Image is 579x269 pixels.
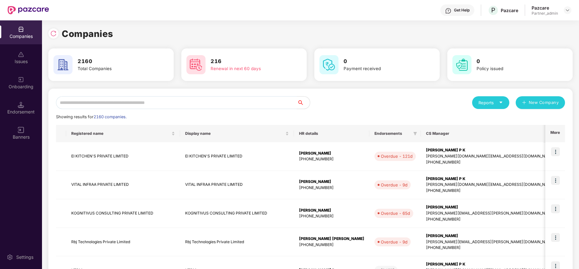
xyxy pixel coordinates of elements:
img: icon [551,147,560,156]
button: search [297,96,310,109]
div: [PERSON_NAME] [299,150,364,156]
div: [PHONE_NUMBER] [299,156,364,162]
div: Overdue - 121d [381,153,413,159]
div: Overdue - 9d [381,182,408,188]
div: Pazcare [501,7,518,13]
th: Display name [180,125,294,142]
div: [PHONE_NUMBER] [299,242,364,248]
div: Total Companies [78,65,153,72]
div: Get Help [454,8,470,13]
td: Rbj Technologies Private Limited [66,228,180,257]
div: [PERSON_NAME][DOMAIN_NAME][EMAIL_ADDRESS][DOMAIN_NAME] [426,182,555,188]
span: New Company [529,99,559,106]
img: svg+xml;base64,PHN2ZyB3aWR0aD0iMjAiIGhlaWdodD0iMjAiIHZpZXdCb3g9IjAgMCAyMCAyMCIgZmlsbD0ibm9uZSIgeG... [18,76,24,83]
div: [PHONE_NUMBER] [426,188,555,194]
div: [PERSON_NAME] [PERSON_NAME] [299,236,364,242]
td: EI KITCHEN'S PRIVATE LIMITED [66,142,180,171]
div: [PERSON_NAME] [299,179,364,185]
span: search [297,100,310,105]
th: HR details [294,125,369,142]
div: [PHONE_NUMBER] [426,159,555,165]
div: Payment received [344,65,419,72]
img: svg+xml;base64,PHN2ZyB3aWR0aD0iMTYiIGhlaWdodD0iMTYiIHZpZXdCb3g9IjAgMCAxNiAxNiIgZmlsbD0ibm9uZSIgeG... [18,127,24,133]
img: svg+xml;base64,PHN2ZyB4bWxucz0iaHR0cDovL3d3dy53My5vcmcvMjAwMC9zdmciIHdpZHRoPSI2MCIgaGVpZ2h0PSI2MC... [452,55,471,74]
img: icon [551,233,560,242]
img: svg+xml;base64,PHN2ZyBpZD0iSXNzdWVzX2Rpc2FibGVkIiB4bWxucz0iaHR0cDovL3d3dy53My5vcmcvMjAwMC9zdmciIH... [18,51,24,58]
span: filter [412,130,418,137]
h3: 2160 [78,57,153,66]
span: Showing results for [56,114,127,119]
div: [PERSON_NAME] [299,207,364,214]
img: svg+xml;base64,PHN2ZyBpZD0iUmVsb2FkLTMyeDMyIiB4bWxucz0iaHR0cDovL3d3dy53My5vcmcvMjAwMC9zdmciIHdpZH... [50,30,57,37]
img: svg+xml;base64,PHN2ZyBpZD0iRHJvcGRvd24tMzJ4MzIiIHhtbG5zPSJodHRwOi8vd3d3LnczLm9yZy8yMDAwL3N2ZyIgd2... [565,8,570,13]
img: svg+xml;base64,PHN2ZyB4bWxucz0iaHR0cDovL3d3dy53My5vcmcvMjAwMC9zdmciIHdpZHRoPSI2MCIgaGVpZ2h0PSI2MC... [186,55,206,74]
h3: 216 [211,57,286,66]
span: plus [522,100,526,105]
span: caret-down [499,100,503,105]
div: [PERSON_NAME][EMAIL_ADDRESS][PERSON_NAME][DOMAIN_NAME] [426,210,555,216]
div: [PERSON_NAME] P K [426,176,555,182]
th: Registered name [66,125,180,142]
div: [PHONE_NUMBER] [426,245,555,251]
button: plusNew Company [516,96,565,109]
h3: 0 [344,57,419,66]
div: [PERSON_NAME] P K [426,147,555,153]
div: [PERSON_NAME] [426,233,555,239]
div: [PERSON_NAME][DOMAIN_NAME][EMAIL_ADDRESS][DOMAIN_NAME] [426,153,555,159]
div: Settings [14,254,35,260]
img: icon [551,204,560,213]
span: Display name [185,131,284,136]
h3: 0 [477,57,552,66]
div: Partner_admin [532,11,558,16]
div: [PHONE_NUMBER] [299,213,364,219]
div: Overdue - 9d [381,239,408,245]
div: [PHONE_NUMBER] [426,216,555,222]
span: filter [413,132,417,135]
span: P [491,6,495,14]
td: VITAL INFRAA PRIVATE LIMITED [66,171,180,200]
img: icon [551,176,560,185]
div: [PERSON_NAME] [426,204,555,210]
span: CS Manager [426,131,550,136]
div: Pazcare [532,5,558,11]
span: Registered name [71,131,170,136]
h1: Companies [62,27,113,41]
th: More [545,125,565,142]
div: [PERSON_NAME][EMAIL_ADDRESS][PERSON_NAME][DOMAIN_NAME] [426,239,555,245]
div: [PHONE_NUMBER] [299,185,364,191]
img: svg+xml;base64,PHN2ZyB3aWR0aD0iMTQuNSIgaGVpZ2h0PSIxNC41IiB2aWV3Qm94PSIwIDAgMTYgMTYiIGZpbGw9Im5vbm... [18,102,24,108]
td: Rbj Technologies Private Limited [180,228,294,257]
img: New Pazcare Logo [8,6,49,14]
div: Reports [478,99,503,106]
img: svg+xml;base64,PHN2ZyBpZD0iQ29tcGFuaWVzIiB4bWxucz0iaHR0cDovL3d3dy53My5vcmcvMjAwMC9zdmciIHdpZHRoPS... [18,26,24,33]
span: 2160 companies. [94,114,127,119]
td: EI KITCHEN'S PRIVATE LIMITED [180,142,294,171]
span: Endorsements [374,131,411,136]
div: Policy issued [477,65,552,72]
div: [PERSON_NAME] P K [426,261,555,267]
td: KOGNITIVUS CONSULTING PRIVATE LIMITED [66,199,180,228]
img: svg+xml;base64,PHN2ZyB4bWxucz0iaHR0cDovL3d3dy53My5vcmcvMjAwMC9zdmciIHdpZHRoPSI2MCIgaGVpZ2h0PSI2MC... [53,55,73,74]
img: svg+xml;base64,PHN2ZyB4bWxucz0iaHR0cDovL3d3dy53My5vcmcvMjAwMC9zdmciIHdpZHRoPSI2MCIgaGVpZ2h0PSI2MC... [319,55,338,74]
div: Overdue - 65d [381,210,410,216]
td: KOGNITIVUS CONSULTING PRIVATE LIMITED [180,199,294,228]
div: Renewal in next 60 days [211,65,286,72]
td: VITAL INFRAA PRIVATE LIMITED [180,171,294,200]
img: svg+xml;base64,PHN2ZyBpZD0iU2V0dGluZy0yMHgyMCIgeG1sbnM9Imh0dHA6Ly93d3cudzMub3JnLzIwMDAvc3ZnIiB3aW... [7,254,13,260]
img: svg+xml;base64,PHN2ZyBpZD0iSGVscC0zMngzMiIgeG1sbnM9Imh0dHA6Ly93d3cudzMub3JnLzIwMDAvc3ZnIiB3aWR0aD... [445,8,451,14]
